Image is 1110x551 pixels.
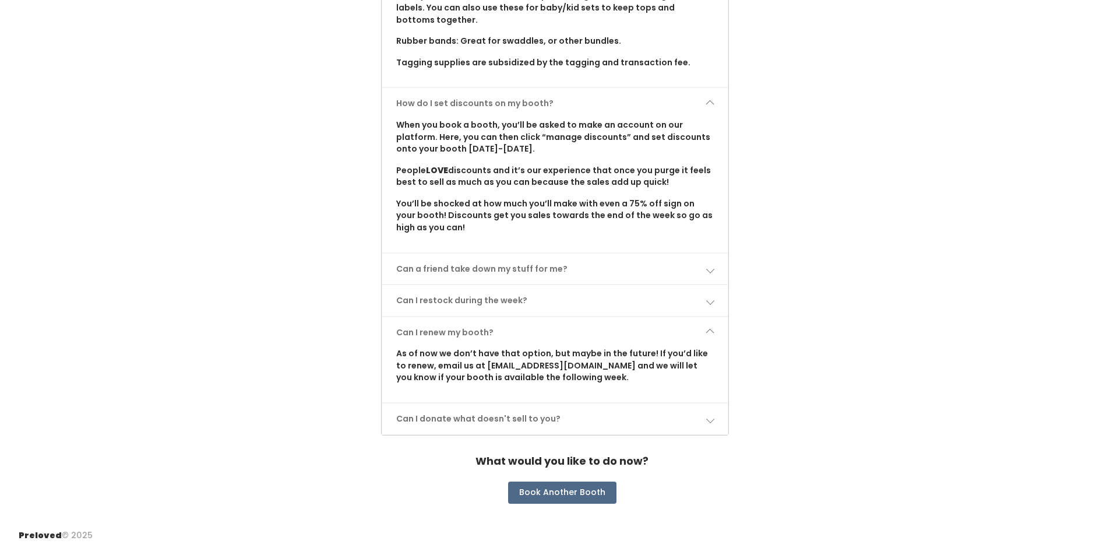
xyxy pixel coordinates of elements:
p: As of now we don’t have that option, but maybe in the future! If you’d like to renew, email us at... [396,348,714,384]
p: Tagging supplies are subsidized by the tagging and transaction fee. [396,57,714,69]
span: Preloved [19,529,62,541]
p: When you book a booth, you’ll be asked to make an account on our platform. Here, you can then cli... [396,119,714,155]
a: Can I restock during the week? [382,285,728,316]
a: Can I renew my booth? [382,317,728,348]
a: How do I set discounts on my booth? [382,88,728,119]
p: Rubber bands: Great for swaddles, or other bundles. [396,35,714,47]
p: You’ll be shocked at how much you’ll make with even a 75% off sign on your booth! Discounts get y... [396,198,714,234]
p: People discounts and it’s our experience that once you purge it feels best to sell as much as you... [396,164,714,188]
div: © 2025 [19,520,93,542]
button: Book Another Booth [508,482,616,504]
a: Can a friend take down my stuff for me? [382,254,728,285]
a: Can I donate what doesn't sell to you? [382,403,728,434]
h4: What would you like to do now? [475,450,649,473]
b: LOVE [426,164,448,176]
